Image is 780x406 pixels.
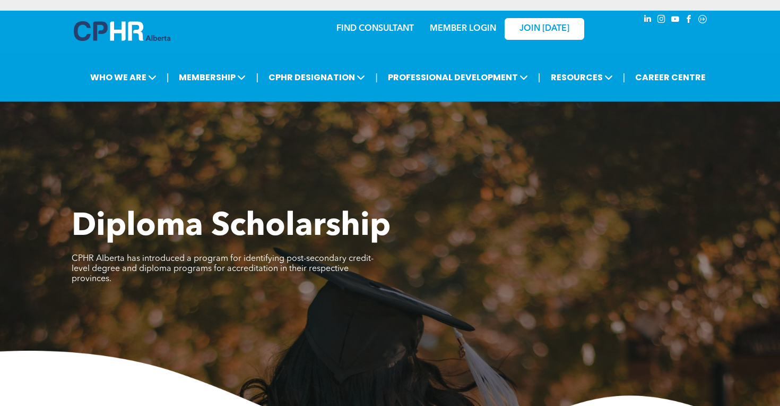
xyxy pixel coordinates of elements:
[375,66,378,88] li: |
[87,67,160,87] span: WHO WE ARE
[548,67,616,87] span: RESOURCES
[538,66,541,88] li: |
[256,66,258,88] li: |
[505,18,584,40] a: JOIN [DATE]
[642,13,653,28] a: linkedin
[430,24,496,33] a: MEMBER LOGIN
[167,66,169,88] li: |
[72,255,374,283] span: CPHR Alberta has introduced a program for identifying post-secondary credit-level degree and dipl...
[669,13,681,28] a: youtube
[519,24,569,34] span: JOIN [DATE]
[176,67,249,87] span: MEMBERSHIP
[655,13,667,28] a: instagram
[74,21,170,41] img: A blue and white logo for cp alberta
[697,13,708,28] a: Social network
[683,13,695,28] a: facebook
[632,67,709,87] a: CAREER CENTRE
[72,211,391,243] span: Diploma Scholarship
[336,24,414,33] a: FIND CONSULTANT
[385,67,531,87] span: PROFESSIONAL DEVELOPMENT
[623,66,626,88] li: |
[265,67,368,87] span: CPHR DESIGNATION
